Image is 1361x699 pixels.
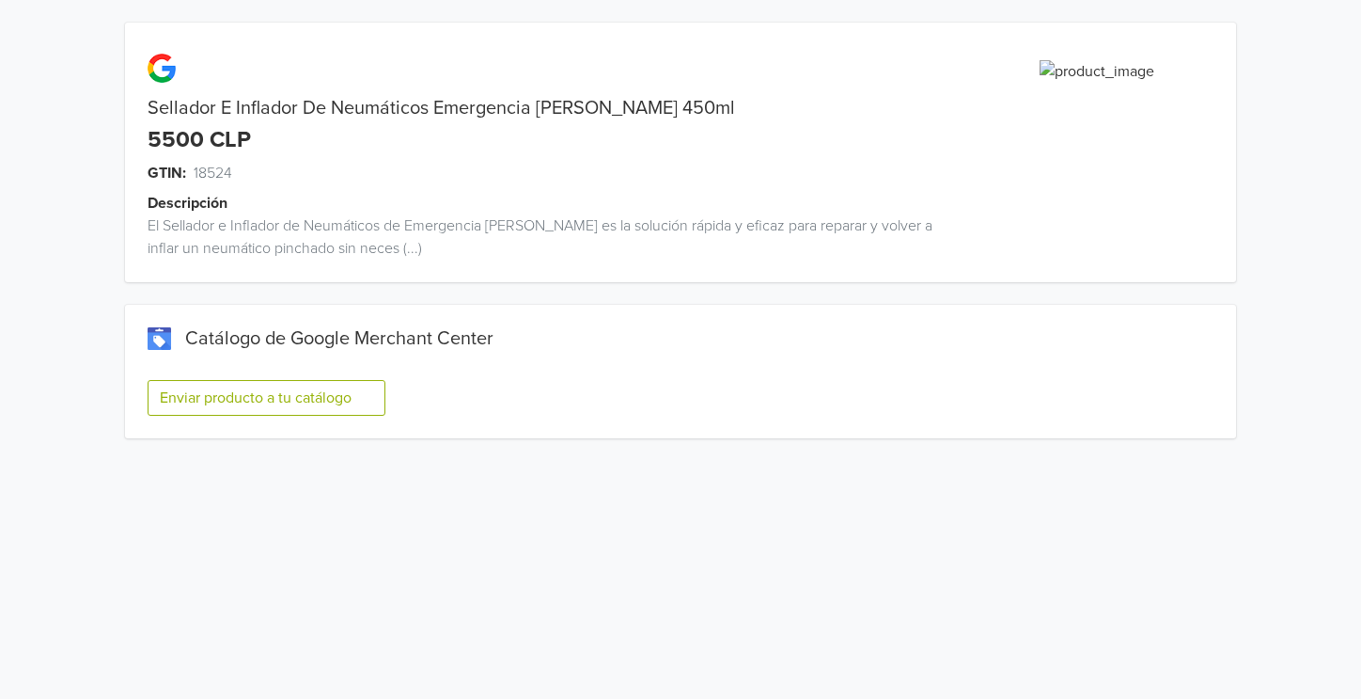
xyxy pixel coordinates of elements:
span: GTIN: [148,162,186,184]
img: product_image [1040,60,1154,83]
div: El Sellador e Inflador de Neumáticos de Emergencia [PERSON_NAME] es la solución rápida y eficaz p... [125,214,958,260]
div: 5500 CLP [148,127,251,154]
button: Enviar producto a tu catálogo [148,380,385,416]
div: Catálogo de Google Merchant Center [148,327,1213,350]
div: Sellador E Inflador De Neumáticos Emergencia [PERSON_NAME] 450ml [125,97,958,119]
span: 18524 [194,162,232,184]
div: Descripción [148,192,980,214]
